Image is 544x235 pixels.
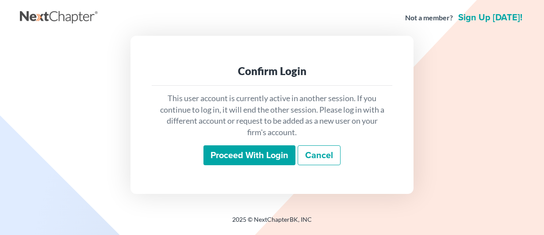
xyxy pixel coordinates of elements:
[456,13,524,22] a: Sign up [DATE]!
[159,64,385,78] div: Confirm Login
[405,13,453,23] strong: Not a member?
[20,215,524,231] div: 2025 © NextChapterBK, INC
[203,145,295,166] input: Proceed with login
[159,93,385,138] p: This user account is currently active in another session. If you continue to log in, it will end ...
[298,145,341,166] a: Cancel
